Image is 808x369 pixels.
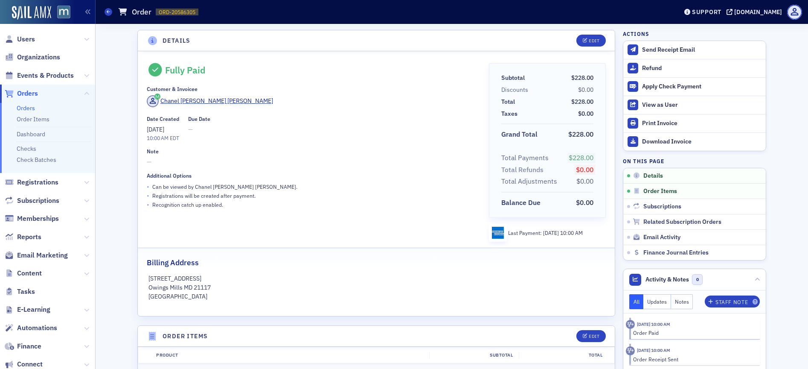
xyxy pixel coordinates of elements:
[147,182,149,191] span: •
[576,198,593,207] span: $0.00
[501,85,528,94] div: Discounts
[150,352,429,359] div: Product
[578,86,593,94] span: $0.00
[5,35,35,44] a: Users
[568,130,593,138] span: $228.00
[501,85,531,94] span: Discounts
[147,86,198,92] div: Customer & Invoicee
[623,96,766,114] button: View as User
[17,71,74,80] span: Events & Products
[5,196,59,205] a: Subscriptions
[5,342,41,351] a: Finance
[578,110,593,117] span: $0.00
[642,83,761,91] div: Apply Check Payment
[623,132,766,151] a: Download Invoice
[147,148,159,155] div: Note
[787,5,802,20] span: Profile
[623,77,766,96] button: Apply Check Payment
[147,126,164,133] span: [DATE]
[629,294,644,309] button: All
[501,73,525,82] div: Subtotal
[5,71,74,80] a: Events & Products
[643,294,671,309] button: Updates
[571,74,593,82] span: $228.00
[429,352,519,359] div: Subtotal
[626,320,635,329] div: Activity
[501,165,544,175] div: Total Refunds
[17,53,60,62] span: Organizations
[147,191,149,200] span: •
[17,305,50,314] span: E-Learning
[17,342,41,351] span: Finance
[17,360,43,369] span: Connect
[5,251,68,260] a: Email Marketing
[633,355,754,363] div: Order Receipt Sent
[17,104,35,112] a: Orders
[642,120,761,127] div: Print Invoice
[17,89,38,98] span: Orders
[5,178,58,187] a: Registrations
[623,157,766,165] h4: On this page
[152,201,223,208] p: Recognition catch up enabled.
[163,36,191,45] h4: Details
[623,114,766,132] a: Print Invoice
[501,129,538,140] div: Grand Total
[623,30,649,38] h4: Actions
[501,73,528,82] span: Subtotal
[147,116,179,122] div: Date Created
[17,214,59,223] span: Memberships
[5,89,38,98] a: Orders
[163,332,208,341] h4: Order Items
[543,229,560,236] span: [DATE]
[492,227,504,239] img: amex
[643,187,677,195] span: Order Items
[643,172,663,180] span: Details
[17,251,68,260] span: Email Marketing
[188,116,210,122] div: Due Date
[5,269,42,278] a: Content
[5,360,43,369] a: Connect
[148,283,605,292] p: Owings Mills MD 21117
[501,97,515,106] div: Total
[589,38,599,43] div: Edit
[5,323,57,333] a: Automations
[148,292,605,301] p: [GEOGRAPHIC_DATA]
[623,41,766,59] button: Send Receipt Email
[692,8,721,16] div: Support
[147,158,477,167] span: —
[560,229,583,236] span: 10:00 AM
[626,346,635,355] div: Activity
[147,200,149,209] span: •
[17,115,49,123] a: Order Items
[501,176,557,187] div: Total Adjustments
[643,203,681,211] span: Subscriptions
[501,109,517,118] div: Taxes
[147,95,273,107] a: Chanel [PERSON_NAME] [PERSON_NAME]
[159,9,195,16] span: ORD-20586305
[160,97,273,105] div: Chanel [PERSON_NAME] [PERSON_NAME]
[147,257,199,268] h2: Billing Address
[623,59,766,77] button: Refund
[148,274,605,283] p: [STREET_ADDRESS]
[643,218,721,226] span: Related Subscription Orders
[642,46,761,54] div: Send Receipt Email
[5,53,60,62] a: Organizations
[17,145,36,152] a: Checks
[5,214,59,223] a: Memberships
[17,323,57,333] span: Automations
[576,165,593,174] span: $0.00
[715,300,748,305] div: Staff Note
[671,294,693,309] button: Notes
[17,178,58,187] span: Registrations
[501,97,518,106] span: Total
[569,153,593,162] span: $228.00
[132,7,151,17] h1: Order
[17,130,45,138] a: Dashboard
[501,198,541,208] div: Balance Due
[727,9,785,15] button: [DOMAIN_NAME]
[501,109,520,118] span: Taxes
[17,156,56,164] a: Check Batches
[12,6,51,20] img: SailAMX
[643,234,680,241] span: Email Activity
